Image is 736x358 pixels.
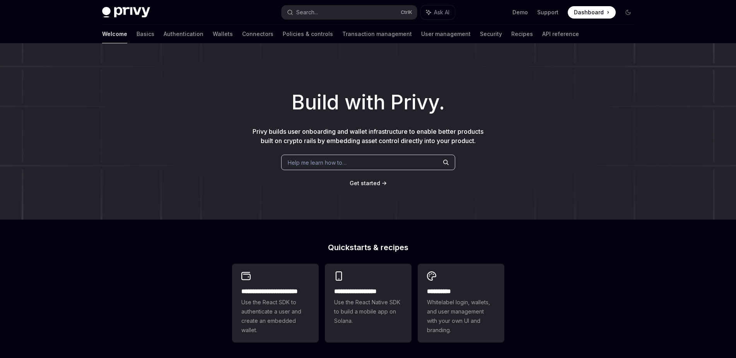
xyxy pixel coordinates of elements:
a: Welcome [102,25,127,43]
a: Basics [137,25,154,43]
a: **** **** **** ***Use the React Native SDK to build a mobile app on Solana. [325,264,412,343]
span: Privy builds user onboarding and wallet infrastructure to enable better products built on crypto ... [253,128,483,145]
span: Use the React SDK to authenticate a user and create an embedded wallet. [241,298,309,335]
a: Security [480,25,502,43]
span: Ask AI [434,9,449,16]
a: User management [421,25,471,43]
a: **** *****Whitelabel login, wallets, and user management with your own UI and branding. [418,264,504,343]
a: Recipes [511,25,533,43]
img: dark logo [102,7,150,18]
a: Connectors [242,25,273,43]
a: Demo [512,9,528,16]
button: Toggle dark mode [622,6,634,19]
a: API reference [542,25,579,43]
a: Policies & controls [283,25,333,43]
button: Search...CtrlK [282,5,417,19]
span: Whitelabel login, wallets, and user management with your own UI and branding. [427,298,495,335]
a: Authentication [164,25,203,43]
a: Dashboard [568,6,616,19]
span: Get started [350,180,380,186]
div: Search... [296,8,318,17]
span: Use the React Native SDK to build a mobile app on Solana. [334,298,402,326]
a: Wallets [213,25,233,43]
a: Transaction management [342,25,412,43]
span: Help me learn how to… [288,159,347,167]
span: Ctrl K [401,9,412,15]
button: Ask AI [421,5,455,19]
a: Get started [350,179,380,187]
h2: Quickstarts & recipes [232,244,504,251]
a: Support [537,9,558,16]
span: Dashboard [574,9,604,16]
h1: Build with Privy. [12,87,724,118]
